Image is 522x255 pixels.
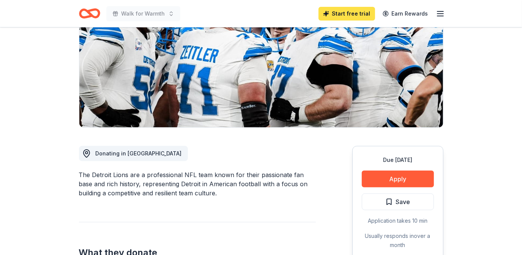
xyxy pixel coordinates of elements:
div: Application takes 10 min [362,216,434,225]
a: Start free trial [319,7,375,21]
div: The Detroit Lions are a professional NFL team known for their passionate fan base and rich histor... [79,170,316,198]
div: Due [DATE] [362,155,434,165]
a: Home [79,5,100,22]
button: Apply [362,171,434,187]
span: Save [396,197,410,207]
a: Earn Rewards [378,7,433,21]
div: Usually responds in over a month [362,231,434,250]
button: Walk for Warmth [106,6,180,21]
span: Walk for Warmth [121,9,165,18]
span: Donating in [GEOGRAPHIC_DATA] [96,150,182,157]
button: Save [362,193,434,210]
